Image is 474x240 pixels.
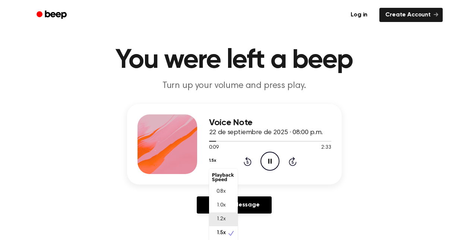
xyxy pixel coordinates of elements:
[209,154,216,167] button: 1.5x
[209,170,238,185] div: Playback Speed
[217,202,226,209] span: 1.0x
[217,229,226,237] span: 1.5x
[217,188,226,196] span: 0.8x
[217,215,226,223] span: 1.2x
